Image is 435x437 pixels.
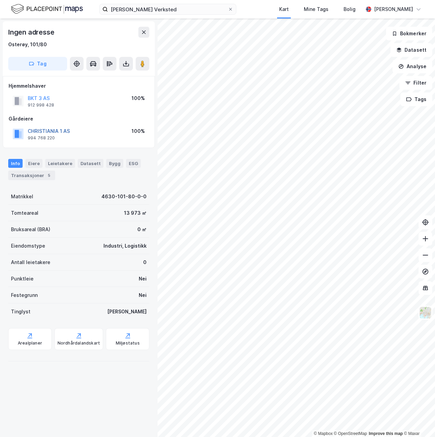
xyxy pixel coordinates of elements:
div: Eiendomstype [11,242,45,250]
div: [PERSON_NAME] [107,308,147,316]
div: 0 ㎡ [137,225,147,234]
button: Tags [400,92,432,106]
div: Transaksjoner [8,171,55,180]
div: Eiere [25,159,42,168]
div: Hjemmelshaver [9,82,149,90]
button: Filter [399,76,432,90]
div: Nordhårdalandskart [58,340,100,346]
div: Ingen adresse [8,27,55,38]
input: Søk på adresse, matrikkel, gårdeiere, leietakere eller personer [108,4,228,14]
div: Festegrunn [11,291,38,299]
a: Mapbox [314,431,333,436]
div: Gårdeiere [9,115,149,123]
div: 100% [132,127,145,135]
div: Industri, Logistikk [103,242,147,250]
div: ESG [126,159,141,168]
div: 994 768 220 [28,135,55,141]
button: Datasett [390,43,432,57]
div: 0 [143,258,147,266]
div: Nei [139,291,147,299]
div: Bruksareal (BRA) [11,225,50,234]
div: Miljøstatus [116,340,140,346]
div: Nei [139,275,147,283]
div: Tinglyst [11,308,30,316]
div: 912 998 428 [28,102,54,108]
div: 4630-101-80-0-0 [101,192,147,201]
a: OpenStreetMap [334,431,367,436]
div: Kart [279,5,289,13]
iframe: Chat Widget [401,404,435,437]
div: Mine Tags [304,5,328,13]
button: Analyse [393,60,432,73]
div: Leietakere [45,159,75,168]
div: 100% [132,94,145,102]
div: Osterøy, 101/80 [8,40,47,49]
img: Z [419,306,432,319]
button: Bokmerker [386,27,432,40]
div: [PERSON_NAME] [374,5,413,13]
img: logo.f888ab2527a4732fd821a326f86c7f29.svg [11,3,83,15]
div: Info [8,159,23,168]
button: Tag [8,57,67,71]
a: Improve this map [369,431,403,436]
div: Bygg [106,159,123,168]
div: Bolig [344,5,356,13]
div: 5 [46,172,52,179]
div: Tomteareal [11,209,38,217]
div: Arealplaner [18,340,42,346]
div: Datasett [78,159,103,168]
div: Antall leietakere [11,258,50,266]
div: 13 973 ㎡ [124,209,147,217]
div: Matrikkel [11,192,33,201]
div: Punktleie [11,275,34,283]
